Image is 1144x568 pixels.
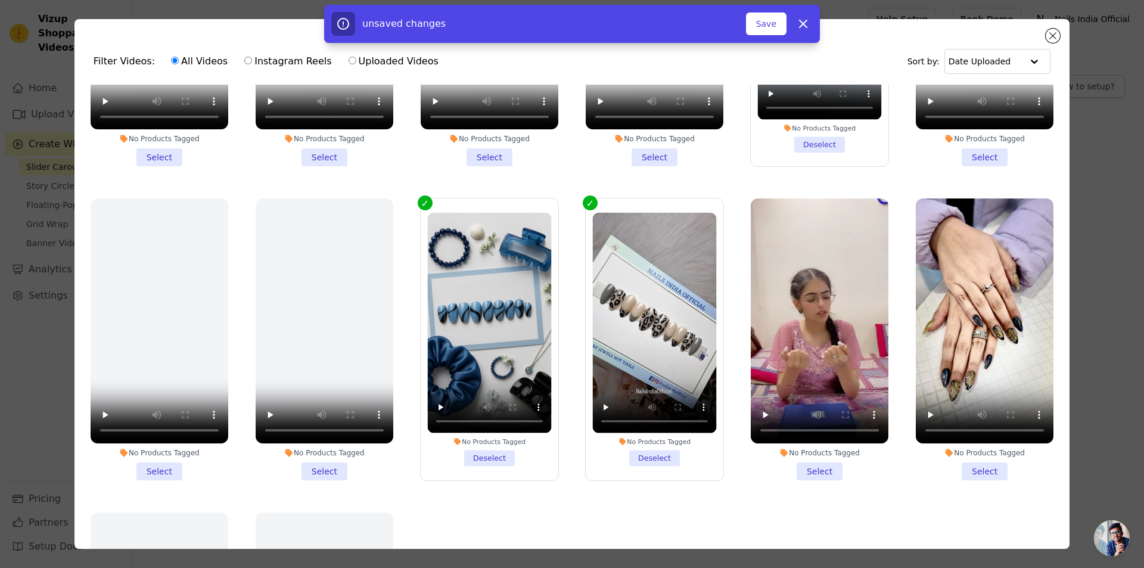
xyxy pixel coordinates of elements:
div: No Products Tagged [421,134,558,144]
div: Sort by: [907,49,1051,74]
label: Instagram Reels [244,54,332,69]
div: No Products Tagged [751,448,888,458]
div: No Products Tagged [427,437,551,446]
div: Filter Videos: [94,48,445,75]
label: All Videos [170,54,228,69]
div: No Products Tagged [586,134,723,144]
label: Uploaded Videos [348,54,439,69]
div: No Products Tagged [758,123,882,132]
div: No Products Tagged [91,448,228,458]
div: No Products Tagged [916,134,1053,144]
div: No Products Tagged [256,134,393,144]
div: No Products Tagged [593,437,717,446]
button: Save [746,13,786,35]
span: unsaved changes [362,18,446,29]
div: No Products Tagged [256,448,393,458]
div: No Products Tagged [916,448,1053,458]
div: No Products Tagged [91,134,228,144]
a: Open chat [1094,520,1130,556]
